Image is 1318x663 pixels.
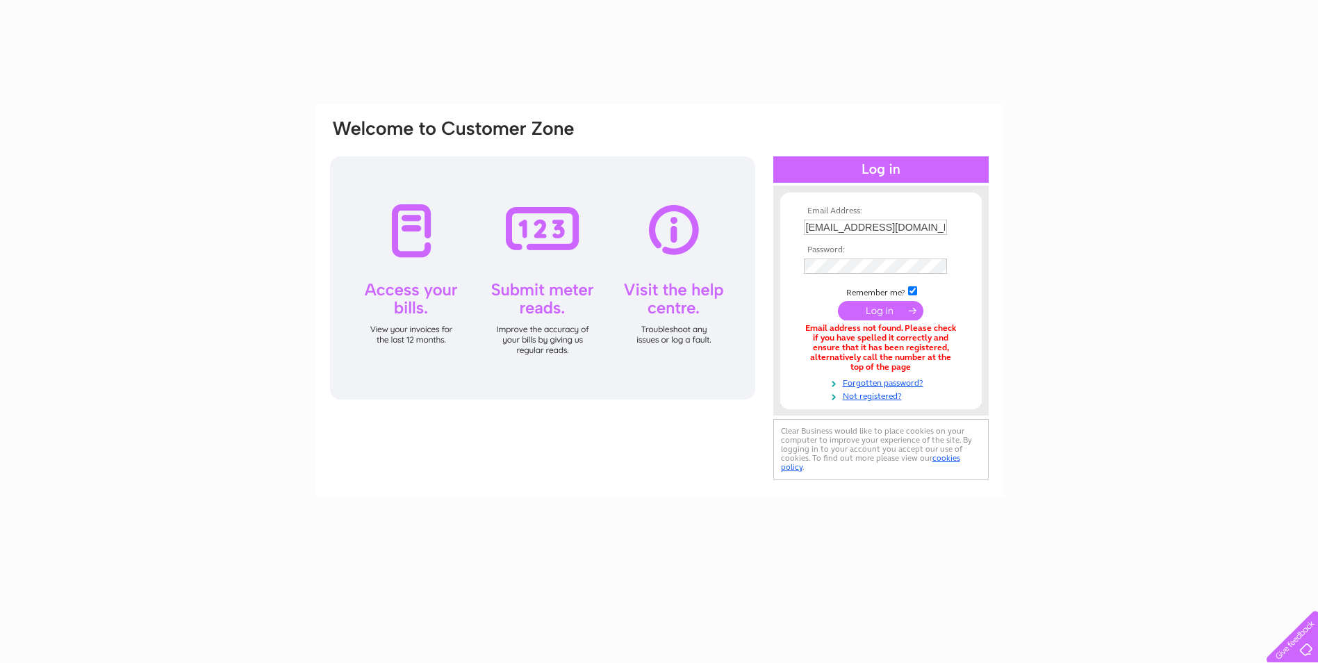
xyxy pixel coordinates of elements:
[804,375,962,388] a: Forgotten password?
[773,419,989,480] div: Clear Business would like to place cookies on your computer to improve your experience of the sit...
[838,301,923,320] input: Submit
[800,284,962,298] td: Remember me?
[800,206,962,216] th: Email Address:
[781,453,960,472] a: cookies policy
[800,245,962,255] th: Password:
[804,324,958,372] div: Email address not found. Please check if you have spelled it correctly and ensure that it has bee...
[804,388,962,402] a: Not registered?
